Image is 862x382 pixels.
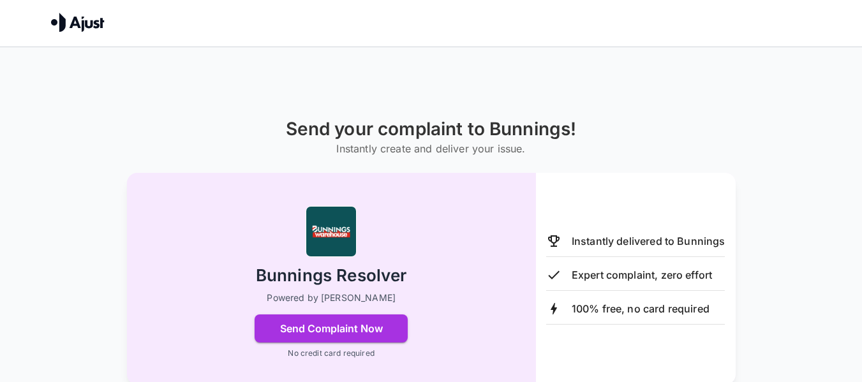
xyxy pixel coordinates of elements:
[256,265,407,287] h2: Bunnings Resolver
[267,291,396,304] p: Powered by [PERSON_NAME]
[51,13,105,32] img: Ajust
[572,301,710,316] p: 100% free, no card required
[255,314,408,342] button: Send Complaint Now
[288,348,374,359] p: No credit card required
[306,206,357,257] img: Bunnings
[286,119,577,140] h1: Send your complaint to Bunnings!
[572,267,712,283] p: Expert complaint, zero effort
[286,140,577,158] h6: Instantly create and deliver your issue.
[572,233,725,249] p: Instantly delivered to Bunnings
